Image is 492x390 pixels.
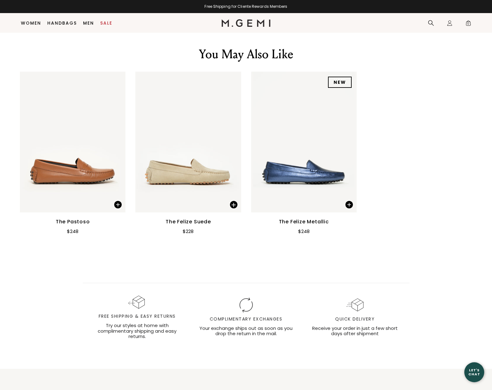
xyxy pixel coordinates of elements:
[198,326,294,336] div: Your exchange ships out as soon as you drop the return in the mail.
[100,21,112,26] a: Sale
[222,19,270,27] img: M.Gemi
[135,72,241,235] a: The Felize Suede$228
[298,228,310,235] div: $248
[89,313,185,320] div: Free Shipping & Easy Returns
[20,72,125,212] img: v_11572_01_Main_New_ThePastoso_Tan_Leather_290x387_crop_center.jpg
[464,368,484,376] div: Let's Chat
[328,77,352,88] div: NEW
[198,316,294,322] div: Complimentary Exchanges
[183,228,194,235] div: $228
[279,218,329,226] div: The Felize Metallic
[21,21,41,26] a: Women
[251,72,357,235] a: NEWThe Felize Metallic$248
[56,218,90,226] div: The Pastoso
[67,228,78,235] div: $248
[20,72,125,235] a: The Pastoso$248
[89,323,185,339] div: Try our styles at home with complimentary shipping and easy returns.
[307,316,403,322] div: Quick Delivery
[135,72,241,212] img: v_05850_01_Main_New_TheFelize_Latte_Suede_290x387_crop_center.jpg
[47,21,77,26] a: Handbags
[307,326,403,336] div: Receive your order in just a few short days after shipment
[251,72,357,212] img: 7385131974715_01_Main_New_TheFelize_MidnightBlue_MetallicLeather_290x387_crop_center.jpg
[166,218,211,226] div: The Felize Suede
[83,21,94,26] a: Men
[465,21,471,27] span: 0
